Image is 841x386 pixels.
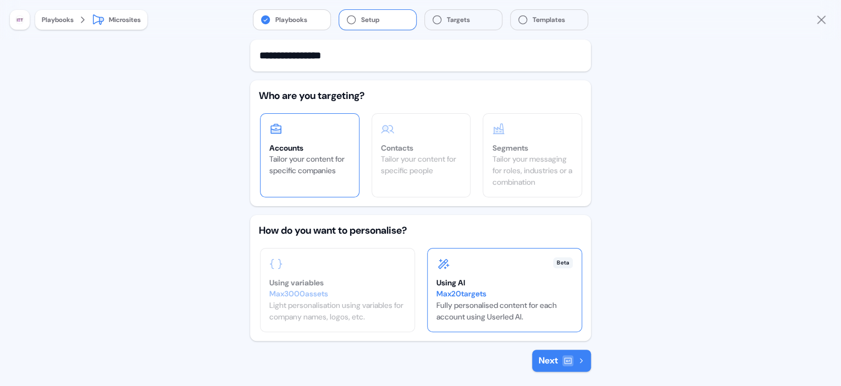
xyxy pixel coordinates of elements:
div: Fully personalised content for each account using Userled AI. [436,288,573,323]
button: Playbooks [253,10,330,30]
button: Templates [511,10,588,30]
div: Microsites [109,14,141,25]
div: Max 20 targets [436,288,573,300]
div: Contacts [381,142,462,153]
div: Who are you targeting? [259,89,582,102]
div: Using variables [269,277,406,288]
button: Next [532,350,591,372]
div: Tailor your messaging for roles, industries or a combination [492,153,573,188]
button: Targets [425,10,502,30]
button: Playbooks [42,14,74,25]
div: Accounts [269,142,350,153]
div: Tailor your content for specific people [381,153,462,177]
div: Max 3000 assets [269,288,406,300]
button: Setup [339,10,416,30]
div: Light personalisation using variables for company names, logos, etc. [269,288,406,323]
div: Using AI [436,277,573,288]
div: Segments [492,142,573,153]
div: How do you want to personalise? [259,224,582,237]
div: Tailor your content for specific companies [269,153,350,177]
button: Close [815,13,828,26]
div: Beta [553,257,573,268]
